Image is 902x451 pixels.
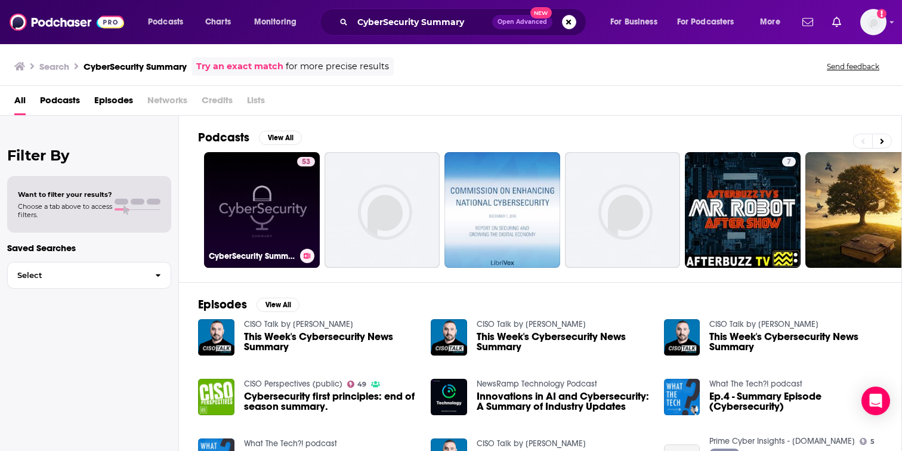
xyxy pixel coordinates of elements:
span: for more precise results [286,60,389,73]
span: Choose a tab above to access filters. [18,202,112,219]
button: Send feedback [823,61,883,72]
h3: Search [39,61,69,72]
span: 49 [357,382,366,387]
button: open menu [140,13,199,32]
button: open menu [669,13,752,32]
span: Want to filter your results? [18,190,112,199]
button: open menu [246,13,312,32]
a: Show notifications dropdown [827,12,846,32]
a: This Week's Cybersecurity News Summary [244,332,417,352]
img: Innovations in AI and Cybersecurity: A Summary of Industry Updates [431,379,467,415]
img: This Week's Cybersecurity News Summary [198,319,234,356]
a: Episodes [94,91,133,115]
a: 5 [860,438,875,445]
span: Open Advanced [498,19,547,25]
button: Open AdvancedNew [492,15,552,29]
span: More [760,14,780,30]
a: CISO Talk by James Azar [477,438,586,449]
div: Search podcasts, credits, & more... [331,8,598,36]
h2: Episodes [198,297,247,312]
h3: CyberSecurity Summary [209,251,295,261]
a: 7 [685,152,801,268]
span: 5 [870,439,875,444]
a: Podcasts [40,91,80,115]
button: Select [7,262,171,289]
a: CISO Talk by James Azar [244,319,353,329]
span: New [530,7,552,18]
a: CISO Talk by James Azar [709,319,818,329]
a: Prime Cyber Insights - 2PCI.com [709,436,855,446]
h3: CyberSecurity Summary [84,61,187,72]
a: Show notifications dropdown [798,12,818,32]
a: 53 [297,157,315,166]
img: Podchaser - Follow, Share and Rate Podcasts [10,11,124,33]
span: Logged in as mckenziesemrau [860,9,886,35]
span: Monitoring [254,14,296,30]
a: 7 [782,157,796,166]
a: CISO Perspectives (public) [244,379,342,389]
svg: Add a profile image [877,9,886,18]
div: Open Intercom Messenger [861,387,890,415]
h2: Filter By [7,147,171,164]
p: Saved Searches [7,242,171,254]
a: What The Tech?! podcast [709,379,802,389]
a: Innovations in AI and Cybersecurity: A Summary of Industry Updates [477,391,650,412]
a: Try an exact match [196,60,283,73]
a: Cybersecurity first principles: end of season summary. [244,391,417,412]
a: Charts [197,13,238,32]
span: Podcasts [148,14,183,30]
a: 53CyberSecurity Summary [204,152,320,268]
img: This Week's Cybersecurity News Summary [431,319,467,356]
a: All [14,91,26,115]
img: Cybersecurity first principles: end of season summary. [198,379,234,415]
a: PodcastsView All [198,130,302,145]
a: This Week's Cybersecurity News Summary [477,332,650,352]
h2: Podcasts [198,130,249,145]
input: Search podcasts, credits, & more... [353,13,492,32]
span: 7 [787,156,791,168]
span: Networks [147,91,187,115]
a: NewsRamp Technology Podcast [477,379,597,389]
a: CISO Talk by James Azar [477,319,586,329]
button: Show profile menu [860,9,886,35]
span: Lists [247,91,265,115]
button: View All [257,298,299,312]
img: This Week's Cybersecurity News Summary [664,319,700,356]
a: What The Tech?! podcast [244,438,337,449]
button: View All [259,131,302,145]
a: This Week's Cybersecurity News Summary [709,332,882,352]
a: Ep.4 - Summary Episode (Cybersecurity) [709,391,882,412]
span: Select [8,271,146,279]
button: open menu [752,13,795,32]
a: EpisodesView All [198,297,299,312]
a: 49 [347,381,367,388]
span: 53 [302,156,310,168]
span: Credits [202,91,233,115]
img: Ep.4 - Summary Episode (Cybersecurity) [664,379,700,415]
span: For Podcasters [677,14,734,30]
span: For Business [610,14,657,30]
img: User Profile [860,9,886,35]
span: Charts [205,14,231,30]
button: open menu [602,13,672,32]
